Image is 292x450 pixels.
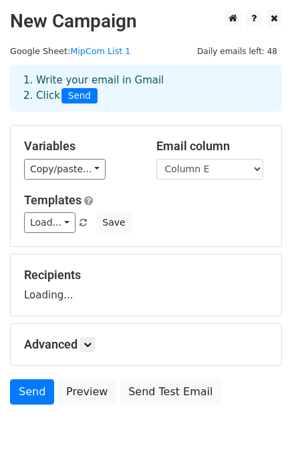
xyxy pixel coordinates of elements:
span: Send [61,88,98,104]
a: Load... [24,212,76,233]
small: Google Sheet: [10,46,130,56]
a: Templates [24,193,82,207]
a: Send Test Email [120,379,221,405]
span: Daily emails left: 48 [192,44,282,59]
div: Loading... [24,268,268,302]
h5: Recipients [24,268,268,282]
a: MipCom List 1 [70,46,130,56]
a: Preview [57,379,116,405]
div: 1. Write your email in Gmail 2. Click [13,73,279,103]
h2: New Campaign [10,10,282,33]
a: Copy/paste... [24,159,106,180]
h5: Email column [156,139,269,154]
h5: Advanced [24,337,268,352]
button: Save [96,212,131,233]
h5: Variables [24,139,136,154]
a: Send [10,379,54,405]
a: Daily emails left: 48 [192,46,282,56]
